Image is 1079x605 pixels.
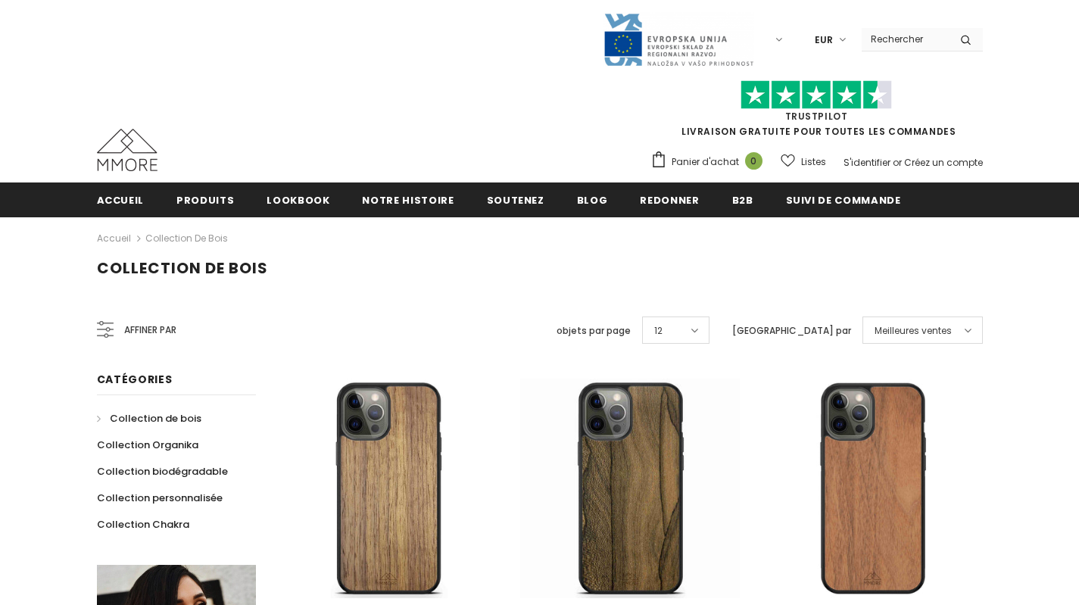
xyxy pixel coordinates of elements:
[97,458,228,485] a: Collection biodégradable
[785,110,848,123] a: TrustPilot
[577,193,608,207] span: Blog
[267,182,329,217] a: Lookbook
[741,80,892,110] img: Faites confiance aux étoiles pilotes
[97,517,189,532] span: Collection Chakra
[732,193,753,207] span: B2B
[640,193,699,207] span: Redonner
[654,323,663,338] span: 12
[577,182,608,217] a: Blog
[487,182,544,217] a: soutenez
[672,154,739,170] span: Panier d'achat
[362,182,454,217] a: Notre histoire
[97,405,201,432] a: Collection de bois
[904,156,983,169] a: Créez un compte
[97,182,145,217] a: Accueil
[124,322,176,338] span: Affiner par
[557,323,631,338] label: objets par page
[893,156,902,169] span: or
[786,193,901,207] span: Suivi de commande
[650,87,983,138] span: LIVRAISON GRATUITE POUR TOUTES LES COMMANDES
[745,152,762,170] span: 0
[815,33,833,48] span: EUR
[267,193,329,207] span: Lookbook
[97,491,223,505] span: Collection personnalisée
[640,182,699,217] a: Redonner
[362,193,454,207] span: Notre histoire
[176,182,234,217] a: Produits
[603,33,754,45] a: Javni Razpis
[97,129,157,171] img: Cas MMORE
[844,156,890,169] a: S'identifier
[97,485,223,511] a: Collection personnalisée
[862,28,949,50] input: Search Site
[97,511,189,538] a: Collection Chakra
[110,411,201,426] span: Collection de bois
[801,154,826,170] span: Listes
[97,464,228,479] span: Collection biodégradable
[97,432,198,458] a: Collection Organika
[781,148,826,175] a: Listes
[97,193,145,207] span: Accueil
[176,193,234,207] span: Produits
[97,438,198,452] span: Collection Organika
[603,12,754,67] img: Javni Razpis
[732,323,851,338] label: [GEOGRAPHIC_DATA] par
[732,182,753,217] a: B2B
[97,372,173,387] span: Catégories
[875,323,952,338] span: Meilleures ventes
[97,229,131,248] a: Accueil
[145,232,228,245] a: Collection de bois
[487,193,544,207] span: soutenez
[786,182,901,217] a: Suivi de commande
[97,257,268,279] span: Collection de bois
[650,151,770,173] a: Panier d'achat 0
